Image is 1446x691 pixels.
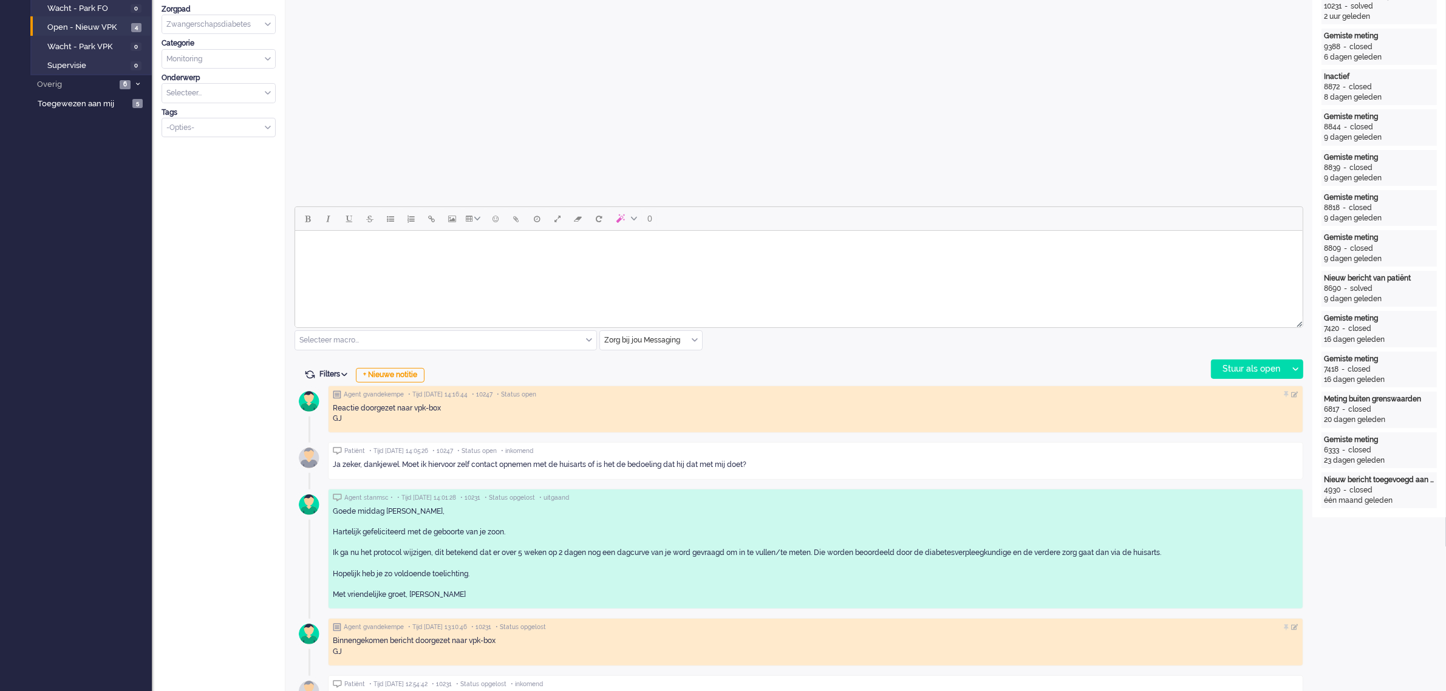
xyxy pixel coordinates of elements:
[35,58,151,72] a: Supervisie 0
[295,231,1303,316] iframe: Rich Text Area
[47,22,128,33] span: Open - Nieuw VPK
[457,447,497,455] span: • Status open
[1341,284,1350,294] div: -
[497,390,536,399] span: • Status open
[1324,495,1434,506] div: één maand geleden
[463,208,485,229] button: Table
[1324,313,1434,324] div: Gemiste meting
[162,73,276,83] div: Onderwerp
[369,447,428,455] span: • Tijd [DATE] 14:05:26
[1324,122,1341,132] div: 8844
[38,98,129,110] span: Toegewezen aan mij
[1324,12,1434,22] div: 2 uur geleden
[1341,243,1350,254] div: -
[344,494,393,502] span: Agent stanmsc •
[1324,364,1339,375] div: 7418
[380,208,401,229] button: Bullet list
[1324,92,1434,103] div: 8 dagen geleden
[344,623,404,631] span: Agent gvandekempe
[1348,445,1371,455] div: closed
[1340,203,1349,213] div: -
[1324,243,1341,254] div: 8809
[131,4,142,13] span: 0
[408,390,468,399] span: • Tijd [DATE] 14:16:44
[333,460,1298,470] div: Ja zeker, dankjewel. Moet ik hiervoor zelf contact opnemen met de huisarts of is het de bedoeling...
[333,506,1298,600] div: Goede middag [PERSON_NAME], Hartelijk gefeliciteerd met de geboorte van je zoon. Ik ga nu het pro...
[1324,354,1434,364] div: Gemiste meting
[511,680,543,689] span: • inkomend
[1324,404,1339,415] div: 6817
[294,619,324,649] img: avatar
[35,20,151,33] a: Open - Nieuw VPK 4
[471,623,491,631] span: • 10231
[339,208,360,229] button: Underline
[333,494,342,502] img: ic_chat_grey.svg
[501,447,533,455] span: • inkomend
[47,41,128,53] span: Wacht - Park VPK
[647,214,652,223] span: 0
[1324,163,1340,173] div: 8839
[1348,324,1371,334] div: closed
[162,38,276,49] div: Categorie
[35,39,151,53] a: Wacht - Park VPK 0
[1324,173,1434,183] div: 9 dagen geleden
[35,79,116,90] span: Overig
[344,447,365,455] span: Patiënt
[1324,52,1434,63] div: 6 dagen geleden
[1324,273,1434,284] div: Nieuw bericht van patiënt
[344,680,365,689] span: Patiënt
[460,494,480,502] span: • 10231
[333,636,1298,656] div: Binnengekomen bericht doorgezet naar vpk-box GJ
[1324,335,1434,345] div: 16 dagen geleden
[539,494,569,502] span: • uitgaand
[1324,435,1434,445] div: Gemiste meting
[120,80,131,89] span: 6
[1324,213,1434,223] div: 9 dagen geleden
[1350,284,1373,294] div: solved
[1349,203,1372,213] div: closed
[1340,163,1349,173] div: -
[588,208,609,229] button: Reset content
[35,97,152,110] a: Toegewezen aan mij 5
[1340,42,1349,52] div: -
[1324,284,1341,294] div: 8690
[1351,1,1373,12] div: solved
[1324,233,1434,243] div: Gemiste meting
[319,370,352,378] span: Filters
[1350,243,1373,254] div: closed
[1324,415,1434,425] div: 20 dagen geleden
[1341,122,1350,132] div: -
[527,208,547,229] button: Delay message
[294,386,324,417] img: avatar
[333,623,341,631] img: ic_note_grey.svg
[397,494,456,502] span: • Tijd [DATE] 14:01:28
[47,60,128,72] span: Supervisie
[294,489,324,520] img: avatar
[318,208,339,229] button: Italic
[131,23,142,32] span: 4
[162,107,276,118] div: Tags
[1324,455,1434,466] div: 23 dagen geleden
[1339,324,1348,334] div: -
[35,1,151,15] a: Wacht - Park FO 0
[1324,324,1339,334] div: 7420
[356,368,425,383] div: + Nieuwe notitie
[1339,364,1348,375] div: -
[442,208,463,229] button: Insert/edit image
[333,403,1298,424] div: Reactie doorgezet naar vpk-box GJ
[547,208,568,229] button: Fullscreen
[432,680,452,689] span: • 10231
[472,390,493,399] span: • 10247
[369,680,428,689] span: • Tijd [DATE] 12:54:42
[432,447,453,455] span: • 10247
[1339,404,1348,415] div: -
[1324,254,1434,264] div: 9 dagen geleden
[1349,82,1372,92] div: closed
[162,4,276,15] div: Zorgpad
[333,447,342,455] img: ic_chat_grey.svg
[1324,1,1342,12] div: 10231
[294,443,324,473] img: avatar
[1212,360,1287,378] div: Stuur als open
[456,680,506,689] span: • Status opgelost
